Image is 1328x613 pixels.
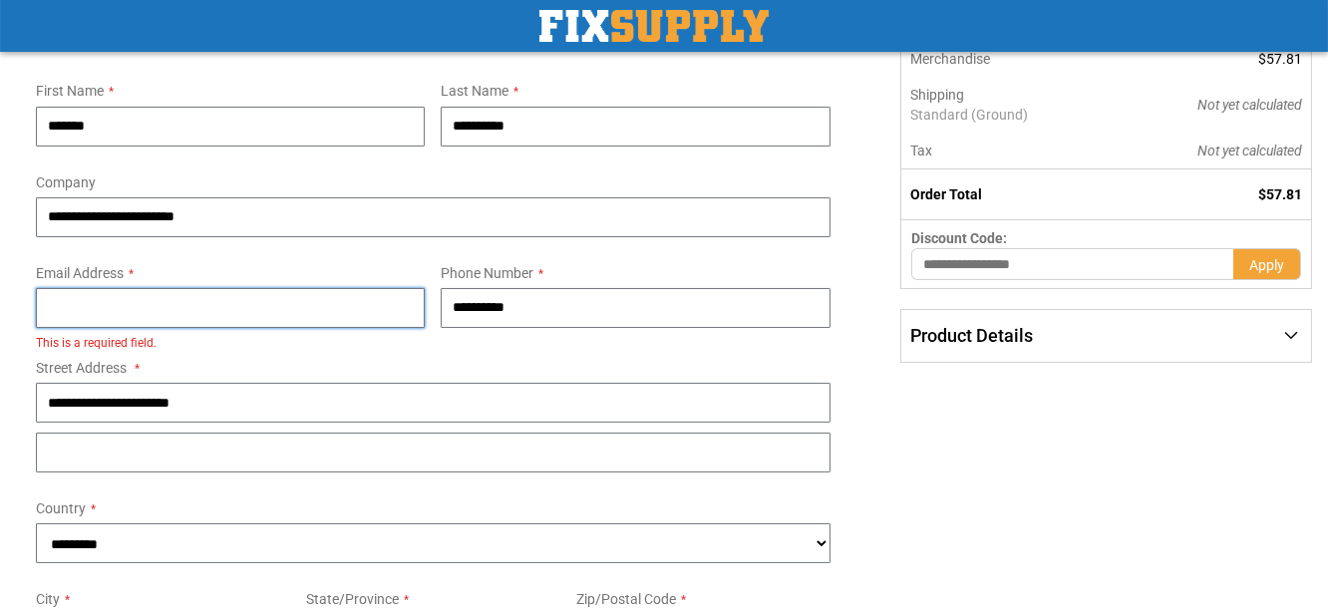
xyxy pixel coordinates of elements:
span: City [36,591,60,607]
span: Shipping [910,87,964,103]
span: $57.81 [1258,51,1302,67]
span: Apply [1249,257,1284,273]
a: store logo [539,10,769,42]
span: First Name [36,83,104,99]
span: Product Details [910,325,1033,346]
th: Merchandise [900,41,1116,77]
span: Country [36,500,86,516]
span: Discount Code: [911,230,1007,246]
span: Street Address [36,360,127,376]
img: Fix Industrial Supply [539,10,769,42]
strong: Order Total [910,186,982,202]
span: Zip/Postal Code [576,591,676,607]
span: Email Address [36,265,124,281]
span: Company [36,174,96,190]
span: Not yet calculated [1197,143,1302,158]
span: $57.81 [1258,186,1302,202]
div: This is a required field. [36,335,425,352]
span: State/Province [306,591,399,607]
span: Not yet calculated [1197,97,1302,113]
span: Last Name [441,83,508,99]
button: Apply [1233,248,1301,280]
span: Phone Number [441,265,533,281]
th: Tax [900,133,1116,169]
span: Standard (Ground) [910,105,1107,125]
